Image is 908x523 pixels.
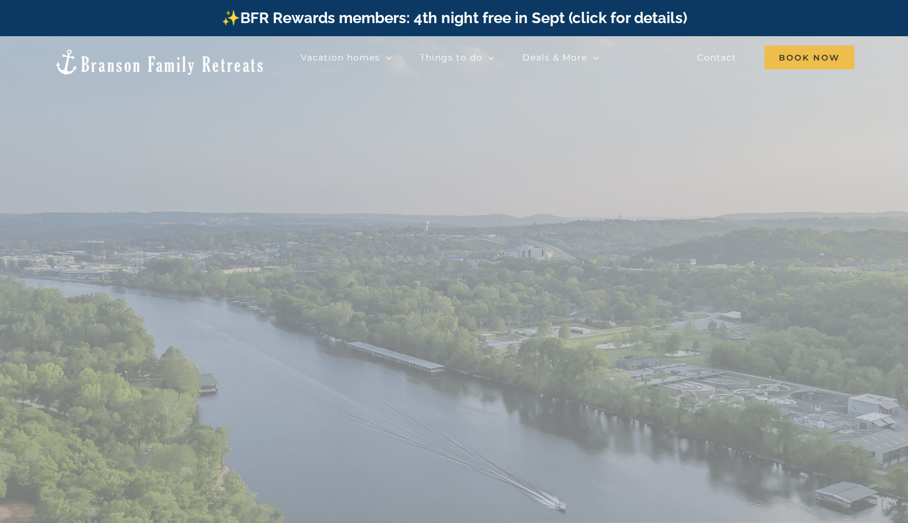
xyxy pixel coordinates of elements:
a: Book Now [764,45,854,70]
b: ABOUT US [341,282,567,335]
a: Things to do [420,45,494,70]
a: ✨BFR Rewards members: 4th night free in Sept (click for details) [222,9,687,27]
a: Contact [697,45,736,70]
a: About [627,45,669,70]
span: Vacation homes [301,53,380,62]
span: About [627,53,657,62]
a: Deals & More [522,45,599,70]
span: Deals & More [522,53,587,62]
span: Contact [697,53,736,62]
a: Vacation homes [301,45,392,70]
span: Book Now [764,46,854,69]
nav: Main Menu [301,45,854,70]
span: Things to do [420,53,482,62]
img: Branson Family Retreats Logo [54,48,265,76]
